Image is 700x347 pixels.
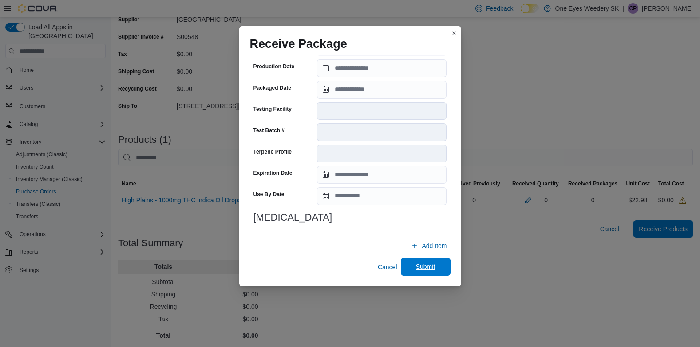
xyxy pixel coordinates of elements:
[317,81,447,99] input: Press the down key to open a popover containing a calendar.
[253,170,293,177] label: Expiration Date
[253,106,292,113] label: Testing Facility
[250,37,347,51] h1: Receive Package
[253,212,447,223] h3: [MEDICAL_DATA]
[253,191,285,198] label: Use By Date
[378,263,397,272] span: Cancel
[253,127,285,134] label: Test Batch #
[253,148,292,155] label: Terpene Profile
[407,237,450,255] button: Add Item
[422,241,447,250] span: Add Item
[416,262,435,271] span: Submit
[401,258,451,276] button: Submit
[374,258,401,276] button: Cancel
[317,187,447,205] input: Press the down key to open a popover containing a calendar.
[317,59,447,77] input: Press the down key to open a popover containing a calendar.
[317,166,447,184] input: Press the down key to open a popover containing a calendar.
[253,84,291,91] label: Packaged Date
[449,28,459,39] button: Closes this modal window
[253,63,295,70] label: Production Date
